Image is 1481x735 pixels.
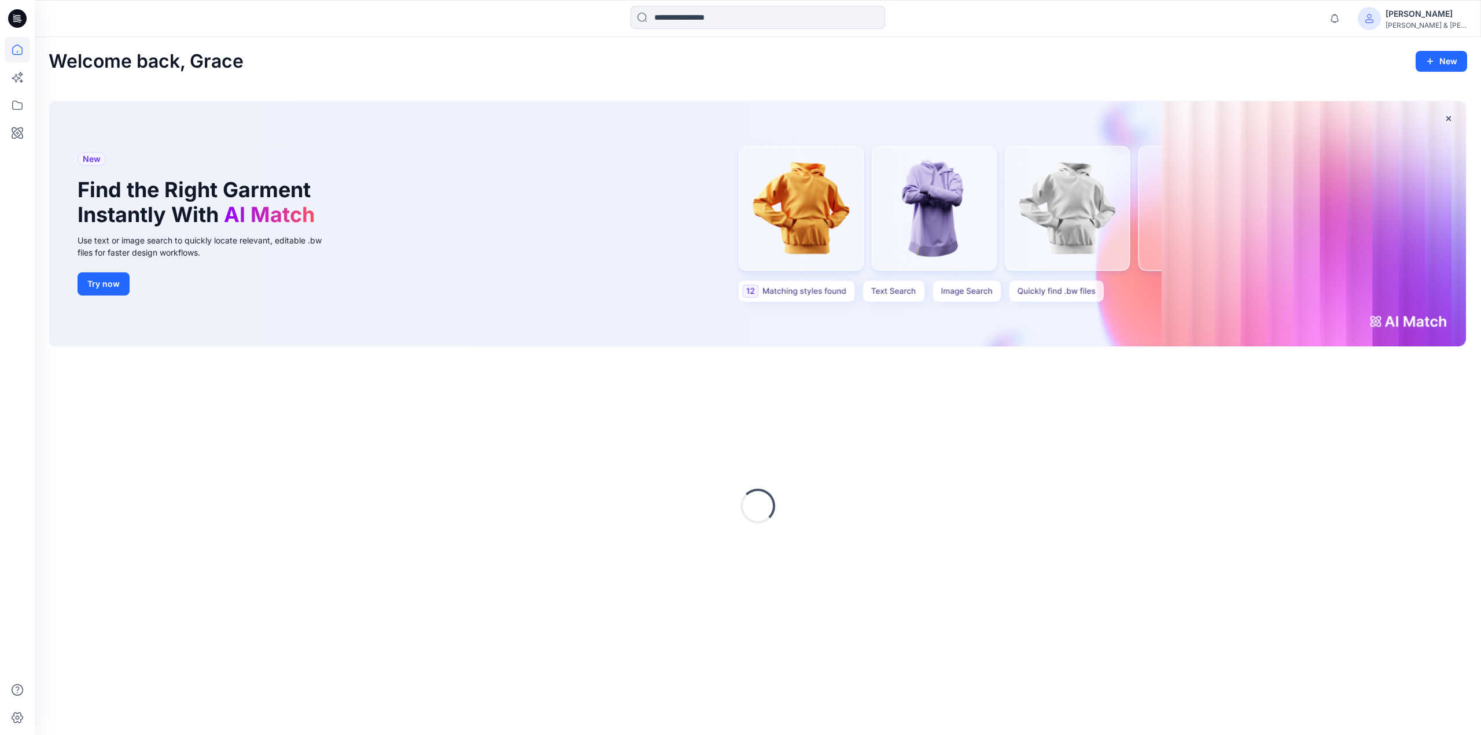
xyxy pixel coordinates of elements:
h2: Welcome back, Grace [49,51,244,72]
h1: Find the Right Garment Instantly With [78,178,320,227]
div: [PERSON_NAME] & [PERSON_NAME] [1386,21,1467,29]
button: Try now [78,272,130,296]
span: AI Match [224,202,315,227]
svg: avatar [1365,14,1374,23]
span: New [83,152,101,166]
div: [PERSON_NAME] [1386,7,1467,21]
button: New [1416,51,1467,72]
div: Use text or image search to quickly locate relevant, editable .bw files for faster design workflows. [78,234,338,258]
